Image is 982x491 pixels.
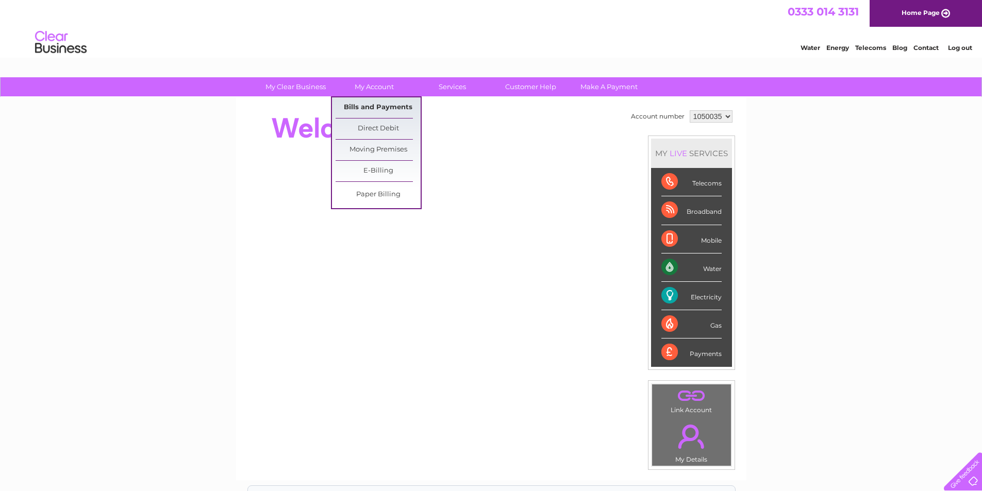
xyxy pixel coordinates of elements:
[661,282,722,310] div: Electricity
[668,148,689,158] div: LIVE
[892,44,907,52] a: Blog
[661,338,722,366] div: Payments
[948,44,972,52] a: Log out
[410,77,495,96] a: Services
[788,5,859,18] a: 0333 014 3131
[628,108,687,125] td: Account number
[913,44,939,52] a: Contact
[336,161,421,181] a: E-Billing
[855,44,886,52] a: Telecoms
[661,196,722,225] div: Broadband
[652,416,731,466] td: My Details
[652,384,731,416] td: Link Account
[567,77,652,96] a: Make A Payment
[661,168,722,196] div: Telecoms
[661,225,722,253] div: Mobile
[661,253,722,282] div: Water
[826,44,849,52] a: Energy
[801,44,820,52] a: Water
[248,6,735,50] div: Clear Business is a trading name of Verastar Limited (registered in [GEOGRAPHIC_DATA] No. 3667643...
[655,387,728,405] a: .
[253,77,338,96] a: My Clear Business
[488,77,573,96] a: Customer Help
[336,97,421,118] a: Bills and Payments
[336,184,421,205] a: Paper Billing
[336,118,421,139] a: Direct Debit
[331,77,417,96] a: My Account
[651,139,732,168] div: MY SERVICES
[655,418,728,454] a: .
[661,310,722,338] div: Gas
[35,27,87,58] img: logo.png
[336,140,421,160] a: Moving Premises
